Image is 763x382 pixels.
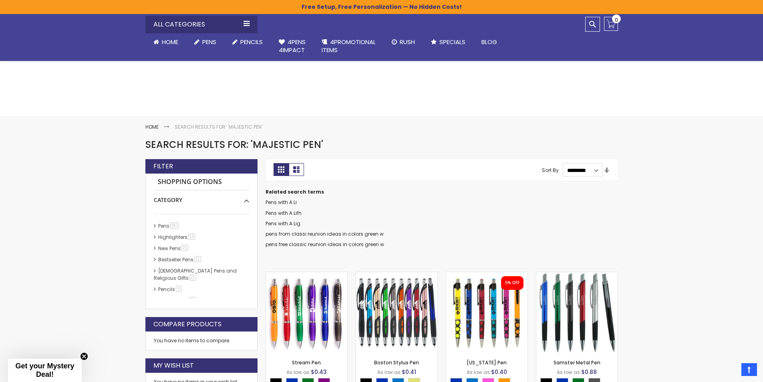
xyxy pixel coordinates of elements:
a: Specials [423,33,473,51]
span: Pencils [240,38,263,46]
a: Bestseller Pens11 [156,256,204,263]
a: 0 [604,17,618,31]
span: 21 [189,275,196,281]
button: Close teaser [80,352,88,360]
img: Samster Metal Pen [536,272,618,354]
span: As low as [467,369,490,376]
a: Stream Pen [266,272,347,279]
span: $0.88 [581,368,597,376]
span: Rush [400,38,415,46]
span: Pens [202,38,216,46]
div: All Categories [145,16,258,33]
img: Boston Stylus Pen [356,272,437,354]
span: 4PROMOTIONAL ITEMS [322,38,376,54]
a: pens free classic reunion ideas in colors green w [266,241,384,248]
a: Stream Pen [292,359,321,366]
a: Home [145,33,186,51]
span: 567 [170,222,179,228]
span: Home [162,38,178,46]
a: Boston Stylus Pen [374,359,419,366]
span: Specials [439,38,465,46]
span: $0.43 [311,368,327,376]
a: Samster Metal Pen [554,359,600,366]
span: As low as [377,369,401,376]
strong: Compare Products [153,320,221,329]
strong: Shopping Options [154,174,249,191]
strong: Filter [153,162,173,171]
div: You have no items to compare. [145,331,258,350]
label: Sort By [542,167,559,174]
a: Pens [186,33,224,51]
span: Blog [481,38,497,46]
a: Pens with A Lig [266,220,300,227]
span: 11 [189,297,196,303]
a: Louisiana Pen [446,272,527,279]
a: Rush [384,33,423,51]
span: 0 [615,16,618,24]
a: Pencils3 [156,286,185,293]
a: Blog [473,33,505,51]
a: Boston Stylus Pen [356,272,437,279]
a: 4PROMOTIONALITEMS [314,33,384,59]
span: 14 [188,234,195,240]
img: Stream Pen [266,272,347,354]
div: Category [154,190,249,204]
a: hp-featured11 [156,297,199,304]
a: Pencils [224,33,271,51]
img: Louisiana Pen [446,272,527,354]
a: 4Pens4impact [271,33,314,59]
span: $0.41 [402,368,416,376]
a: pens from classi reunion ideas in colors green w [266,230,384,237]
span: 21 [181,245,188,251]
a: Pens with A Li [266,199,297,206]
a: [US_STATE] Pen [467,359,507,366]
div: Get your Mystery Deal!Close teaser [8,359,82,382]
iframe: Google Customer Reviews [697,360,763,382]
a: New Pens21 [156,245,191,252]
div: 5% OFF [505,280,519,286]
span: 11 [194,256,201,262]
strong: Grid [274,163,289,176]
span: As low as [557,369,580,376]
strong: My Wish List [153,361,194,370]
a: [DEMOGRAPHIC_DATA] Pens and Religious Gifts21 [154,267,237,281]
span: Search results for: 'Majestic Pen' [145,138,323,151]
span: $0.40 [491,368,507,376]
span: As low as [286,369,310,376]
a: Pens567 [156,222,182,229]
a: Samster Metal Pen [536,272,618,279]
a: Home [145,123,159,130]
span: Get your Mystery Deal! [15,362,74,378]
dt: Related search terms [266,189,618,195]
span: 3 [176,286,182,292]
span: 4Pens 4impact [279,38,306,54]
a: Highlighters14 [156,234,198,241]
strong: Search results for: 'Majestic Pen' [175,123,262,130]
a: Pens with A Lifh [266,210,302,216]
